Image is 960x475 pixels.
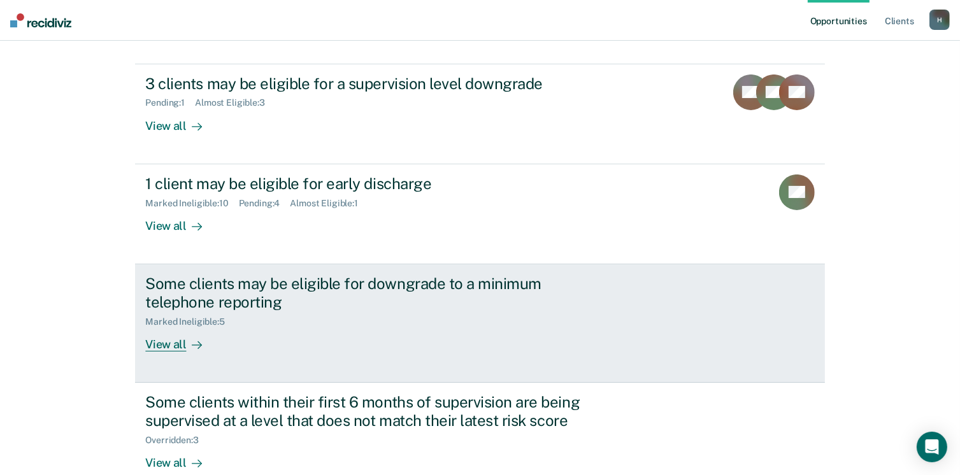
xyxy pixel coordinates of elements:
div: Some clients may be eligible for downgrade to a minimum telephone reporting [145,274,592,311]
div: Pending : 4 [239,198,290,209]
div: Overridden : 3 [145,435,208,446]
a: 1 client may be eligible for early dischargeMarked Ineligible:10Pending:4Almost Eligible:1View all [135,164,824,264]
button: H [929,10,950,30]
div: View all [145,108,217,133]
div: Pending : 1 [145,97,195,108]
div: Marked Ineligible : 10 [145,198,238,209]
div: Almost Eligible : 3 [195,97,275,108]
a: Some clients may be eligible for downgrade to a minimum telephone reportingMarked Ineligible:5Vie... [135,264,824,383]
div: 1 client may be eligible for early discharge [145,174,592,193]
div: View all [145,208,217,233]
div: 3 clients may be eligible for a supervision level downgrade [145,74,592,93]
div: Open Intercom Messenger [917,432,947,462]
img: Recidiviz [10,13,71,27]
div: Almost Eligible : 1 [290,198,368,209]
div: Some clients within their first 6 months of supervision are being supervised at a level that does... [145,393,592,430]
div: View all [145,445,217,470]
a: 3 clients may be eligible for a supervision level downgradePending:1Almost Eligible:3View all [135,64,824,164]
div: View all [145,327,217,351]
div: Marked Ineligible : 5 [145,316,234,327]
